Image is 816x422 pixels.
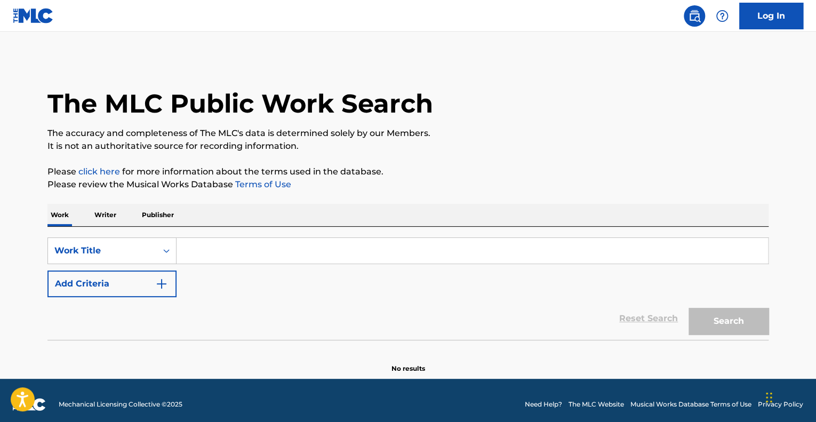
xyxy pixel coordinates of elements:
a: Log In [739,3,803,29]
h1: The MLC Public Work Search [47,87,433,120]
div: Work Title [54,244,150,257]
img: 9d2ae6d4665cec9f34b9.svg [155,277,168,290]
p: It is not an authoritative source for recording information. [47,140,769,153]
iframe: Chat Widget [763,371,816,422]
p: Please review the Musical Works Database [47,178,769,191]
p: Please for more information about the terms used in the database. [47,165,769,178]
p: Writer [91,204,119,226]
a: Need Help? [525,400,562,409]
a: Public Search [684,5,705,27]
form: Search Form [47,237,769,340]
a: click here [78,166,120,177]
p: No results [391,351,425,373]
img: help [716,10,729,22]
img: search [688,10,701,22]
span: Mechanical Licensing Collective © 2025 [59,400,182,409]
a: Privacy Policy [758,400,803,409]
p: The accuracy and completeness of The MLC's data is determined solely by our Members. [47,127,769,140]
div: Help [711,5,733,27]
a: The MLC Website [569,400,624,409]
p: Work [47,204,72,226]
button: Add Criteria [47,270,177,297]
a: Terms of Use [233,179,291,189]
div: Drag [766,381,772,413]
img: MLC Logo [13,8,54,23]
a: Musical Works Database Terms of Use [630,400,751,409]
p: Publisher [139,204,177,226]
